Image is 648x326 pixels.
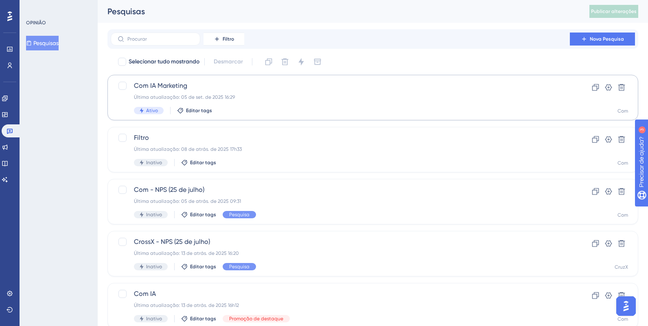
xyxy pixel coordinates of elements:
button: Desmarcar [210,54,247,69]
font: Inativo [146,316,162,322]
font: Pesquisa [229,212,250,217]
font: Inativo [146,160,162,165]
button: Publicar alterações [589,5,638,18]
font: Editar tags [190,264,216,269]
font: OPINIÃO [26,20,46,26]
iframe: Iniciador do Assistente de IA do UserGuiding [614,294,638,318]
font: Editar tags [190,160,216,165]
font: Com [617,108,628,114]
font: Pesquisa [229,264,250,269]
button: Editar tags [181,263,216,270]
button: Editar tags [181,211,216,218]
font: Inativo [146,212,162,217]
font: Editar tags [186,108,212,113]
font: Última atualização: 08 de atrás. de 2025 17h33 [134,146,242,152]
font: Precisar de ajuda? [19,4,70,10]
font: Promoção de destaque [229,316,283,322]
font: Com IA Marketing [134,82,187,89]
font: CrossX - NPS (25 de julho) [134,238,210,246]
font: Selecionar tudo mostrando [129,58,199,65]
font: Última atualização: 13 de atrás. de 2025 16h12 [134,302,239,308]
font: Última atualização: 05 de set. de 2025 16:29 [134,94,235,100]
font: Filtro [134,134,149,141]
button: Editar tags [177,107,212,114]
font: Com [617,160,628,166]
font: Editar tags [190,212,216,217]
font: Com IA [134,290,156,298]
font: Inativo [146,264,162,269]
button: Editar tags [181,315,216,322]
button: Pesquisas [26,36,59,50]
input: Procurar [127,36,193,42]
font: Filtro [223,36,234,42]
button: Nova Pesquisa [570,33,635,46]
font: Editar tags [190,316,216,322]
font: CruzX [615,264,628,270]
button: Filtro [204,33,244,46]
font: Ativo [146,108,158,113]
font: Pesquisas [33,40,59,46]
font: Com [617,316,628,322]
font: Desmarcar [214,58,243,65]
font: Nova Pesquisa [590,36,624,42]
font: Com [617,212,628,218]
font: 3 [76,5,78,9]
font: Publicar alterações [591,9,637,14]
button: Editar tags [181,159,216,166]
font: Última atualização: 13 de atrás. de 2025 16:20 [134,250,239,256]
font: Última atualização: 05 de atrás. de 2025 09:31 [134,198,241,204]
font: Com - NPS (25 de julho) [134,186,204,193]
font: Pesquisas [107,7,145,16]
